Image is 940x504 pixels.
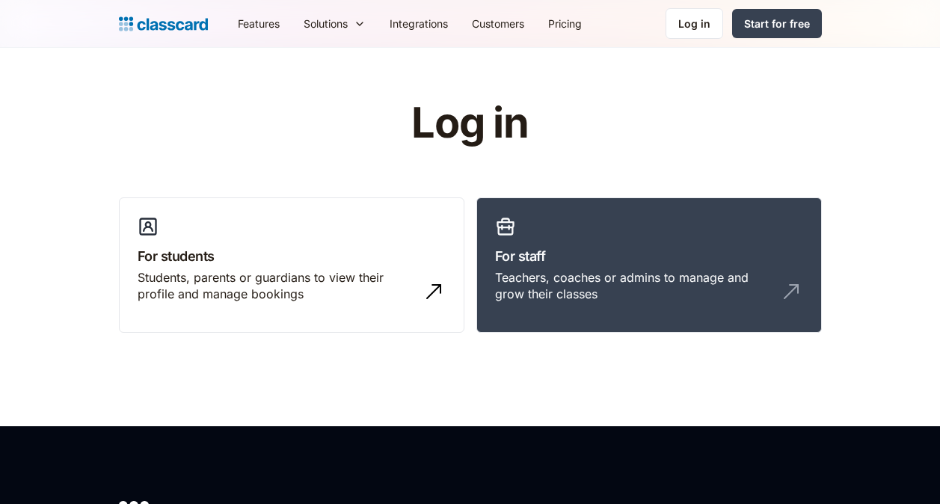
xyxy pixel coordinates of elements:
a: Log in [666,8,723,39]
h3: For students [138,246,446,266]
a: Pricing [536,7,594,40]
div: Start for free [744,16,810,31]
div: Teachers, coaches or admins to manage and grow their classes [495,269,773,303]
a: Customers [460,7,536,40]
div: Students, parents or guardians to view their profile and manage bookings [138,269,416,303]
a: Integrations [378,7,460,40]
div: Solutions [292,7,378,40]
h1: Log in [233,100,707,147]
a: home [119,13,208,34]
a: Start for free [732,9,822,38]
div: Log in [678,16,710,31]
a: For studentsStudents, parents or guardians to view their profile and manage bookings [119,197,464,334]
a: Features [226,7,292,40]
h3: For staff [495,246,803,266]
div: Solutions [304,16,348,31]
a: For staffTeachers, coaches or admins to manage and grow their classes [476,197,822,334]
